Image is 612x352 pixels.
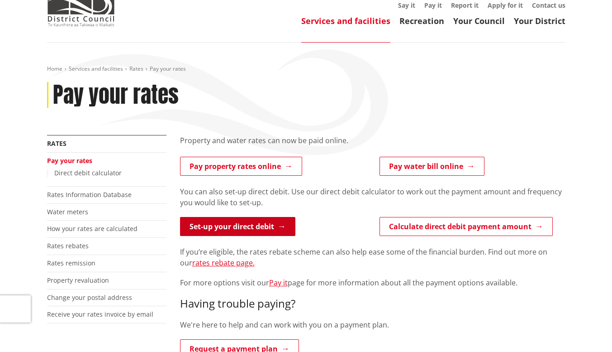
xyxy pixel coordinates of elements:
iframe: Messenger Launcher [570,314,603,347]
a: Rates [129,65,143,72]
a: Set-up your direct debit [180,217,295,236]
nav: breadcrumb [47,65,565,73]
a: Property revaluation [47,276,109,284]
span: Pay your rates [150,65,186,72]
a: Contact us [532,1,565,10]
a: rates rebate page. [192,258,255,268]
p: For more options visit our page for more information about all the payment options available. [180,277,565,288]
a: Change your postal address [47,293,132,302]
a: Pay water bill online [380,157,484,176]
a: Your Council [453,15,505,26]
p: If you’re eligible, the rates rebate scheme can also help ease some of the financial burden. Find... [180,246,565,268]
a: Report it [451,1,479,10]
a: Home [47,65,62,72]
h3: Having trouble paying? [180,297,565,310]
p: You can also set-up direct debit. Use our direct debit calculator to work out the payment amount ... [180,186,565,208]
a: Water meters [47,207,88,216]
a: How your rates are calculated [47,224,138,233]
a: Services and facilities [301,15,390,26]
a: Direct debit calculator [54,169,122,177]
a: Services and facilities [69,65,123,72]
a: Rates Information Database [47,190,132,199]
a: Apply for it [488,1,523,10]
h1: Pay your rates [53,82,179,108]
a: Pay it [424,1,442,10]
div: Property and water rates can now be paid online. [180,135,565,157]
a: Pay property rates online [180,157,302,176]
a: Rates rebates [47,241,89,250]
a: Your District [514,15,565,26]
p: We're here to help and can work with you on a payment plan. [180,319,565,330]
a: Say it [398,1,415,10]
a: Receive your rates invoice by email [47,310,153,318]
a: Pay it [269,278,288,288]
a: Rates [47,139,66,148]
a: Recreation [399,15,444,26]
a: Rates remission [47,259,95,267]
a: Pay your rates [47,156,92,165]
a: Calculate direct debit payment amount [380,217,553,236]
